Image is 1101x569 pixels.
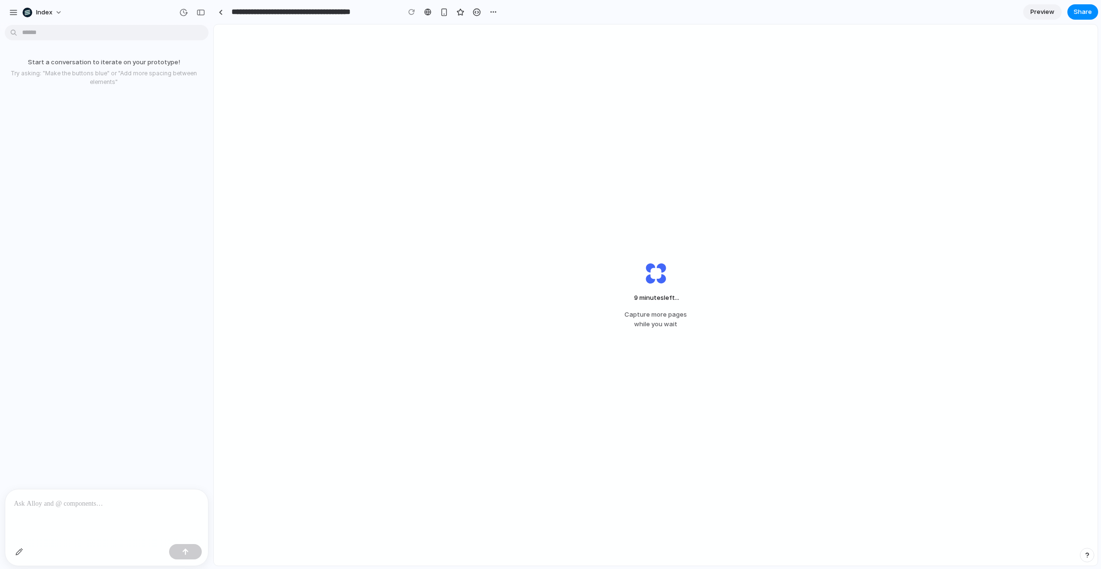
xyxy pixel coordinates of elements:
span: Capture more pages while you wait [624,310,687,329]
span: Preview [1030,7,1054,17]
button: Index [19,5,67,20]
span: Index [36,8,52,17]
p: Try asking: "Make the buttons blue" or "Add more spacing between elements" [4,69,204,86]
button: Share [1067,4,1098,20]
a: Preview [1023,4,1062,20]
p: Start a conversation to iterate on your prototype! [4,58,204,67]
span: minutes left ... [629,293,682,303]
span: 9 [634,294,638,301]
span: Share [1074,7,1092,17]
